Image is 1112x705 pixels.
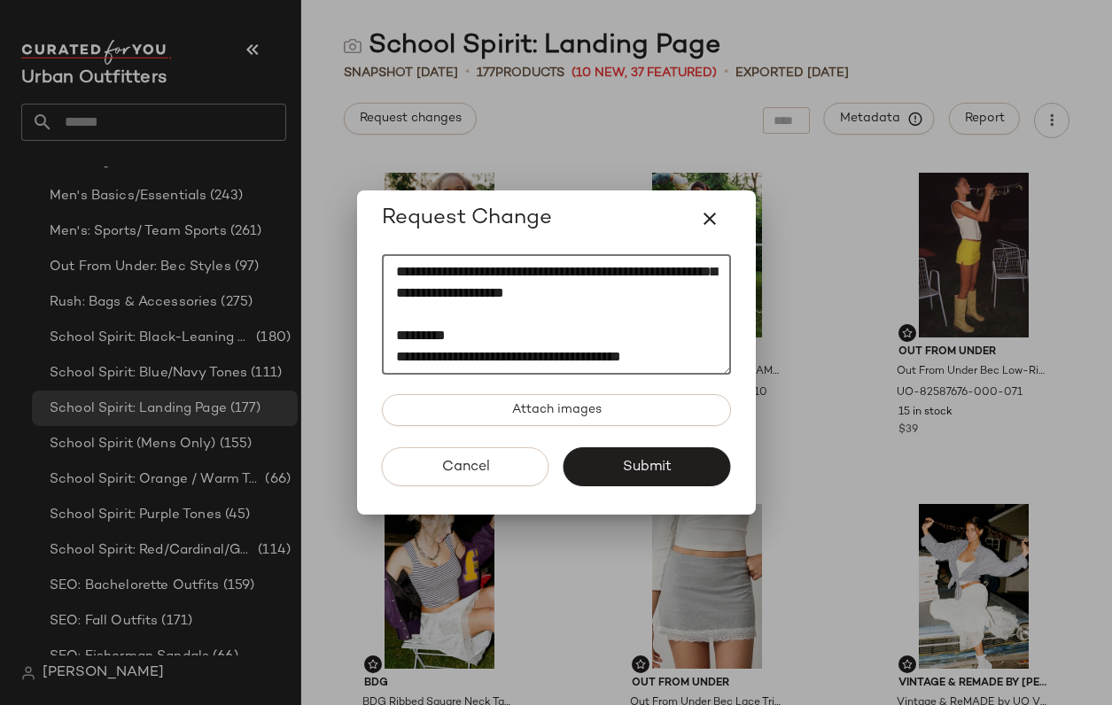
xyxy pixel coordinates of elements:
[440,459,489,476] span: Cancel
[382,394,731,426] button: Attach images
[622,459,672,476] span: Submit
[510,403,601,417] span: Attach images
[564,447,731,486] button: Submit
[382,205,552,233] span: Request Change
[382,447,549,486] button: Cancel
